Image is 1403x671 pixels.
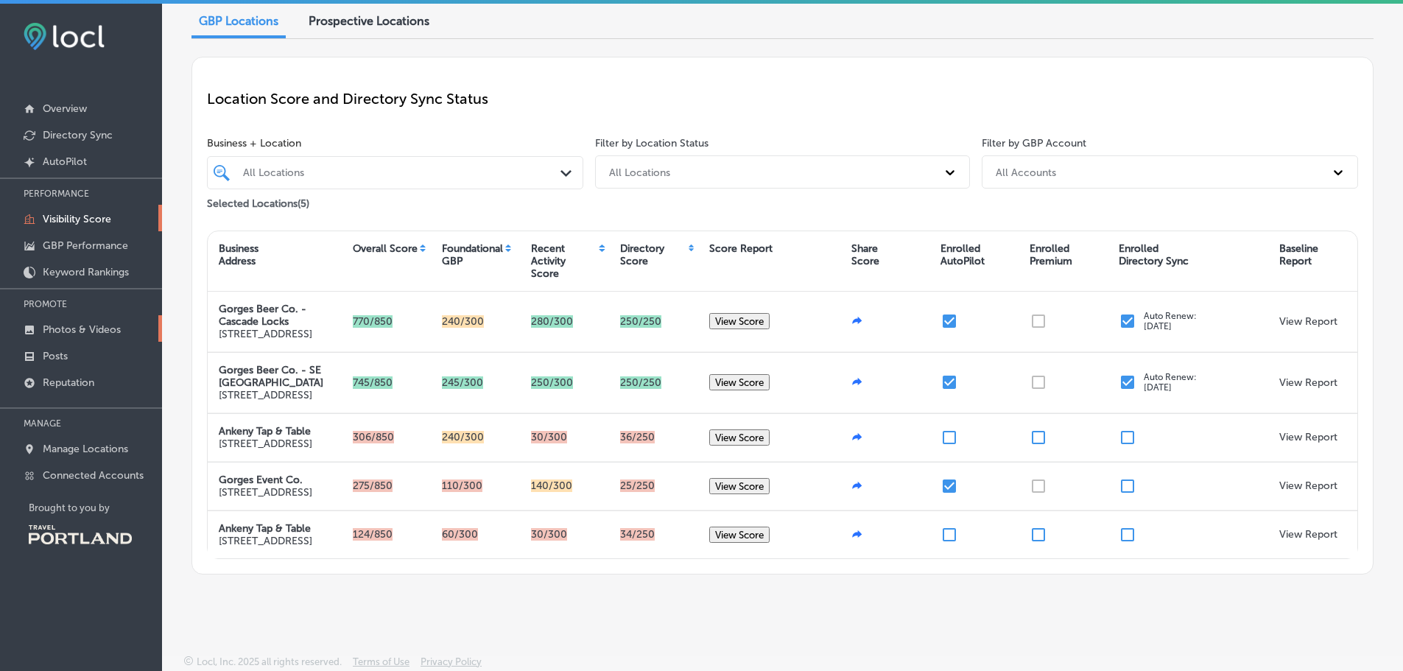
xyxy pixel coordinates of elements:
[197,656,342,667] p: Locl, Inc. 2025 all rights reserved.
[219,438,312,450] p: [STREET_ADDRESS]
[709,374,770,390] button: View Score
[1279,315,1337,328] a: View Report
[940,242,985,267] div: Enrolled AutoPilot
[1279,376,1337,389] a: View Report
[1030,242,1072,267] div: Enrolled Premium
[620,315,661,328] p: 250 /250
[709,527,770,543] button: View Score
[620,431,655,443] p: 36 /250
[207,90,1358,108] p: Location Score and Directory Sync Status
[43,266,129,278] p: Keyword Rankings
[531,431,567,443] p: 30/300
[43,350,68,362] p: Posts
[219,328,331,340] p: [STREET_ADDRESS]
[982,137,1086,150] label: Filter by GBP Account
[43,323,121,336] p: Photos & Videos
[43,102,87,115] p: Overview
[709,242,773,255] div: Score Report
[1279,528,1337,541] a: View Report
[442,242,503,267] div: Foundational GBP
[442,431,484,443] p: 240/300
[353,376,393,389] p: 745/850
[1279,431,1337,443] a: View Report
[43,443,128,455] p: Manage Locations
[219,364,323,389] strong: Gorges Beer Co. - SE [GEOGRAPHIC_DATA]
[620,242,686,267] div: Directory Score
[1279,479,1337,492] a: View Report
[43,129,113,141] p: Directory Sync
[531,315,573,328] p: 280/300
[43,239,128,252] p: GBP Performance
[1144,311,1197,331] p: Auto Renew: [DATE]
[442,315,484,328] p: 240/300
[620,528,655,541] p: 34 /250
[353,315,393,328] p: 770/850
[29,525,132,544] img: Travel Portland
[442,528,478,541] p: 60/300
[996,166,1056,178] div: All Accounts
[620,376,661,389] p: 250 /250
[353,479,393,492] p: 275/850
[709,478,770,494] button: View Score
[219,522,311,535] strong: Ankeny Tap & Table
[207,137,583,150] span: Business + Location
[43,376,94,389] p: Reputation
[219,425,311,438] strong: Ankeny Tap & Table
[219,389,331,401] p: [STREET_ADDRESS]
[43,155,87,168] p: AutoPilot
[207,192,309,210] p: Selected Locations ( 5 )
[531,376,573,389] p: 250/300
[353,528,393,541] p: 124/850
[219,486,312,499] p: [STREET_ADDRESS]
[219,474,303,486] strong: Gorges Event Co.
[43,213,111,225] p: Visibility Score
[595,137,708,150] label: Filter by Location Status
[24,23,105,50] img: fda3e92497d09a02dc62c9cd864e3231.png
[43,469,144,482] p: Connected Accounts
[1144,372,1197,393] p: Auto Renew: [DATE]
[442,376,483,389] p: 245/300
[199,14,278,28] span: GBP Locations
[219,242,259,267] div: Business Address
[243,166,562,179] div: All Locations
[531,528,567,541] p: 30/300
[1119,242,1189,267] div: Enrolled Directory Sync
[442,479,482,492] p: 110/300
[353,242,418,255] div: Overall Score
[353,431,394,443] p: 306/850
[531,479,572,492] p: 140/300
[851,242,879,267] div: Share Score
[609,166,670,178] div: All Locations
[1279,242,1318,267] div: Baseline Report
[620,479,655,492] p: 25 /250
[531,242,597,280] div: Recent Activity Score
[709,429,770,446] button: View Score
[219,303,306,328] strong: Gorges Beer Co. - Cascade Locks
[709,313,770,329] button: View Score
[219,535,312,547] p: [STREET_ADDRESS]
[29,502,162,513] p: Brought to you by
[309,14,429,28] span: Prospective Locations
